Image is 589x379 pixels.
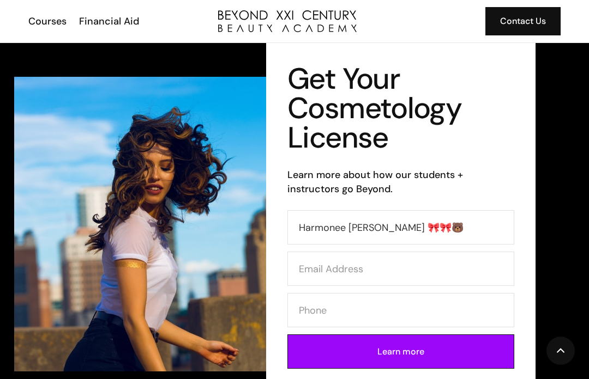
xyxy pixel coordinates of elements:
[28,14,67,28] div: Courses
[79,14,139,28] div: Financial Aid
[287,334,514,369] input: Learn more
[485,7,561,35] a: Contact Us
[21,14,72,28] a: Courses
[287,293,514,327] input: Phone
[287,210,514,244] input: Your Name
[287,210,514,376] form: Contact Form (Cosmo)
[500,14,546,28] div: Contact Us
[218,10,357,32] a: home
[287,64,514,152] h1: Get Your Cosmetology License
[287,168,514,196] h6: Learn more about how our students + instructors go Beyond.
[218,10,357,32] img: beyond logo
[72,14,145,28] a: Financial Aid
[287,252,514,286] input: Email Address
[14,77,294,371] img: esthetician facial application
